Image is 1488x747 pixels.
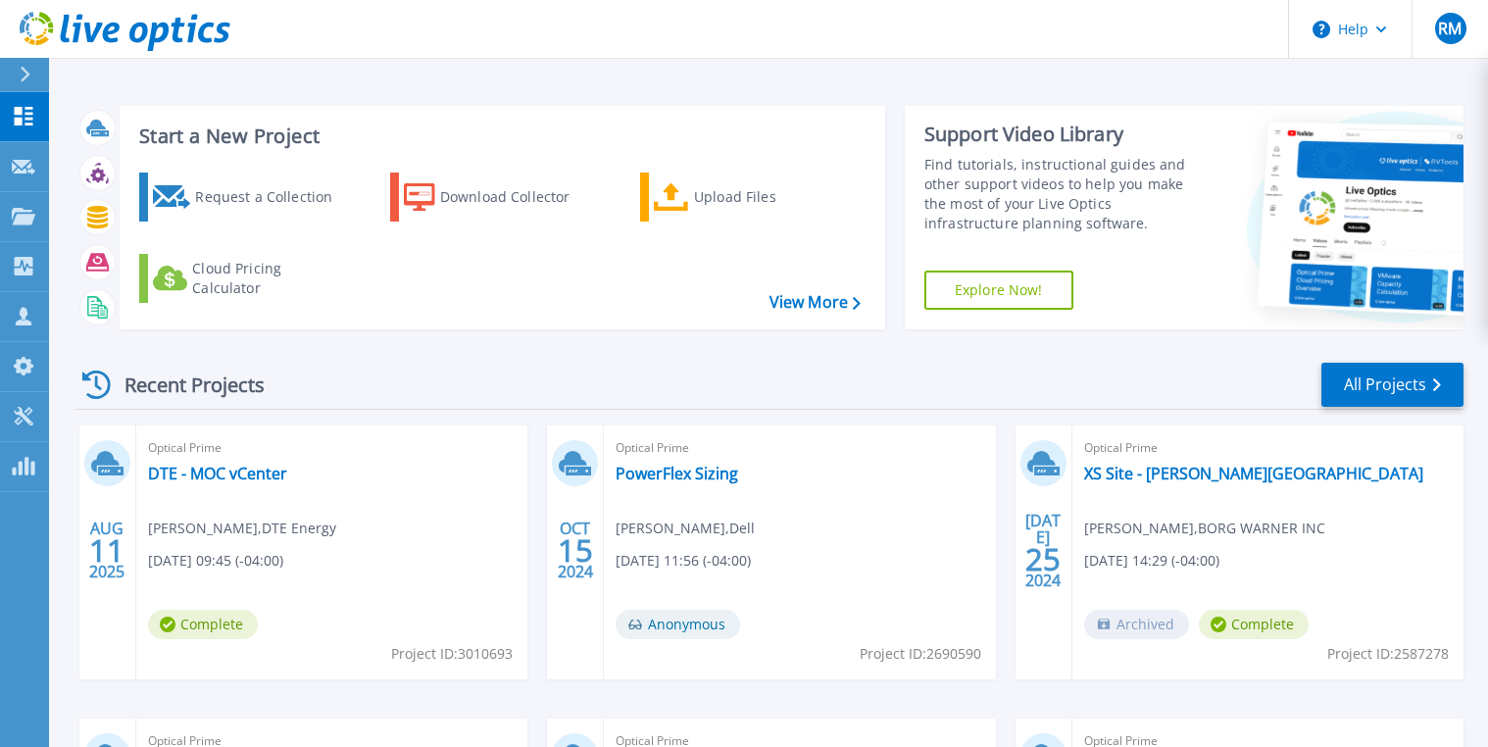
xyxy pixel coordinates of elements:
[640,173,859,222] a: Upload Files
[148,518,336,539] span: [PERSON_NAME] , DTE Energy
[694,177,851,217] div: Upload Files
[88,515,125,586] div: AUG 2025
[148,437,516,459] span: Optical Prime
[558,542,593,559] span: 15
[1327,643,1449,665] span: Project ID: 2587278
[192,259,349,298] div: Cloud Pricing Calculator
[616,518,755,539] span: [PERSON_NAME] , Dell
[616,610,740,639] span: Anonymous
[1084,518,1325,539] span: [PERSON_NAME] , BORG WARNER INC
[1084,610,1189,639] span: Archived
[924,155,1205,233] div: Find tutorials, instructional guides and other support videos to help you make the most of your L...
[148,610,258,639] span: Complete
[139,254,358,303] a: Cloud Pricing Calculator
[1024,515,1062,586] div: [DATE] 2024
[1025,551,1061,568] span: 25
[391,643,513,665] span: Project ID: 3010693
[1199,610,1309,639] span: Complete
[1084,464,1423,483] a: XS Site - [PERSON_NAME][GEOGRAPHIC_DATA]
[616,464,738,483] a: PowerFlex Sizing
[89,542,124,559] span: 11
[139,173,358,222] a: Request a Collection
[1084,437,1452,459] span: Optical Prime
[924,271,1073,310] a: Explore Now!
[616,550,751,572] span: [DATE] 11:56 (-04:00)
[139,125,860,147] h3: Start a New Project
[148,464,287,483] a: DTE - MOC vCenter
[75,361,291,409] div: Recent Projects
[1084,550,1219,572] span: [DATE] 14:29 (-04:00)
[769,293,861,312] a: View More
[1321,363,1463,407] a: All Projects
[557,515,594,586] div: OCT 2024
[1438,21,1462,36] span: RM
[148,550,283,572] span: [DATE] 09:45 (-04:00)
[195,177,352,217] div: Request a Collection
[616,437,983,459] span: Optical Prime
[440,177,597,217] div: Download Collector
[390,173,609,222] a: Download Collector
[860,643,981,665] span: Project ID: 2690590
[924,122,1205,147] div: Support Video Library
